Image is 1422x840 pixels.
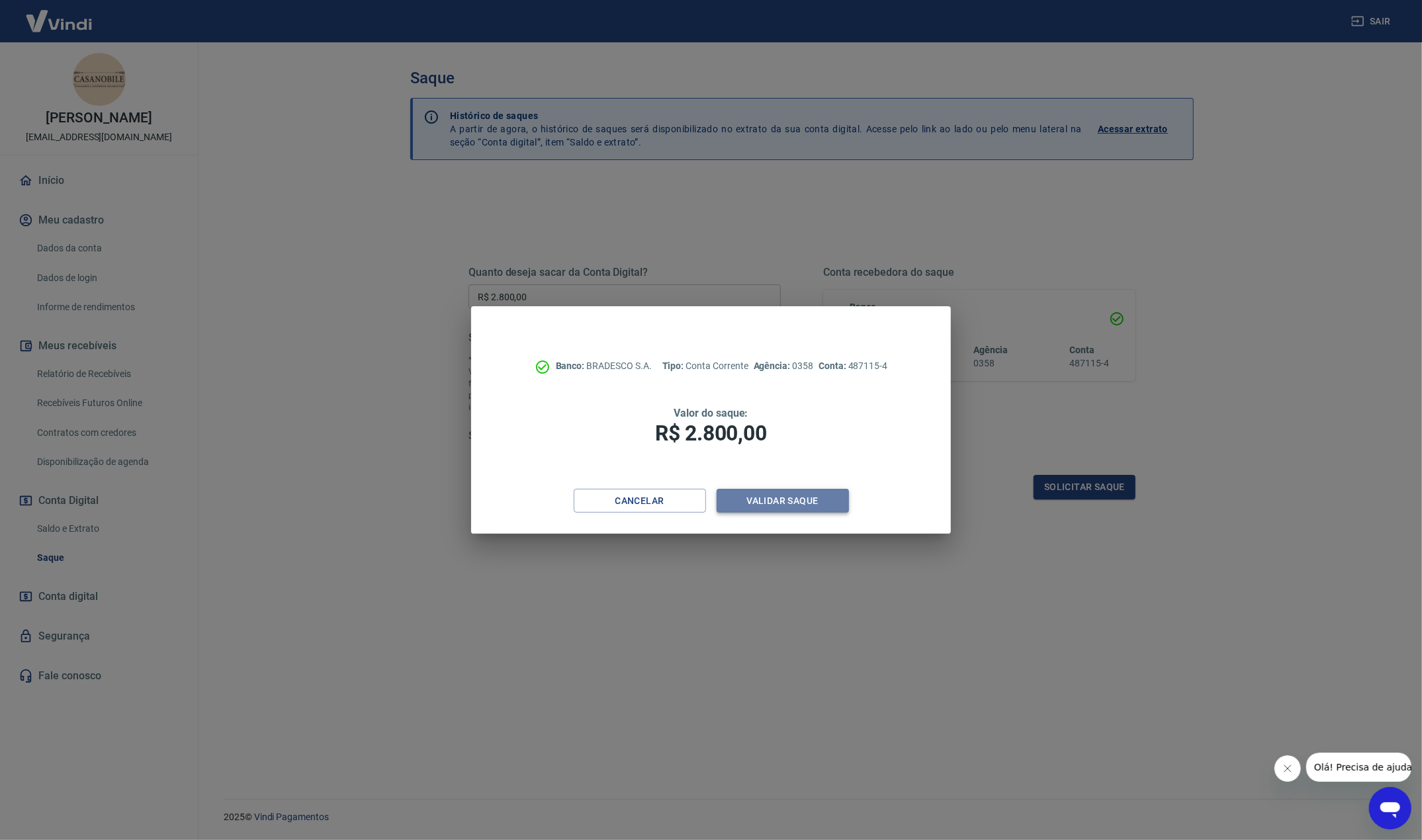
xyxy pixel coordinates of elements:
p: Conta Corrente [662,359,748,373]
button: Cancelar [574,489,706,513]
span: Tipo: [662,360,686,371]
p: BRADESCO S.A. [556,359,652,373]
iframe: Button to launch messaging window [1369,787,1411,829]
span: Olá! Precisa de ajuda? [8,9,111,20]
span: Banco: [556,360,587,371]
span: Conta: [819,360,848,371]
span: Agência: [754,360,793,371]
span: Valor do saque: [674,407,748,419]
button: Validar saque [717,489,849,513]
iframe: Close message [1274,755,1301,782]
p: 0358 [754,359,813,373]
p: 487115-4 [819,359,887,373]
iframe: Message from company [1306,753,1411,782]
span: R$ 2.800,00 [655,421,766,446]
